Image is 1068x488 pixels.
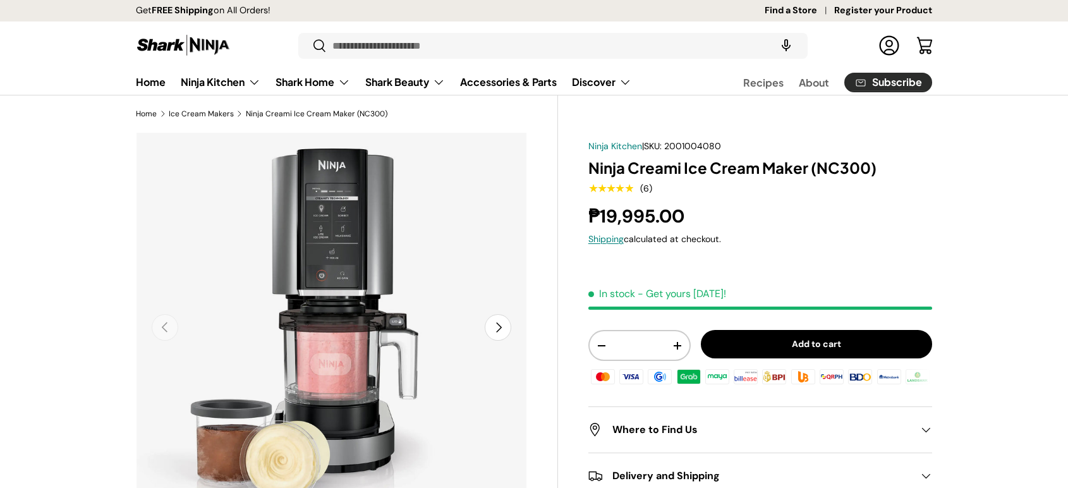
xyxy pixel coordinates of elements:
[904,367,931,386] img: landbank
[844,73,932,92] a: Subscribe
[588,407,932,453] summary: Where to Find Us
[638,287,726,300] p: - Get yours [DATE]!
[276,70,350,95] a: Shark Home
[642,140,721,152] span: |
[152,4,214,16] strong: FREE Shipping
[644,140,662,152] span: SKU:
[181,70,260,95] a: Ninja Kitchen
[732,367,760,386] img: billease
[760,367,788,386] img: bpi
[136,33,231,58] img: Shark Ninja Philippines
[588,183,633,194] div: 5.0 out of 5.0 stars
[588,204,688,228] strong: ₱19,995.00
[765,4,834,18] a: Find a Store
[789,367,817,386] img: ubp
[136,110,157,118] a: Home
[588,182,633,195] span: ★★★★★
[365,70,445,95] a: Shark Beauty
[846,367,874,386] img: bdo
[664,140,721,152] span: 2001004080
[875,367,902,386] img: metrobank
[246,110,387,118] a: Ninja Creami Ice Cream Maker (NC300)
[136,108,558,119] nav: Breadcrumbs
[617,367,645,386] img: visa
[799,70,829,95] a: About
[818,367,846,386] img: qrph
[588,158,932,178] h1: Ninja Creami Ice Cream Maker (NC300)
[572,70,631,95] a: Discover
[743,70,784,95] a: Recipes
[173,70,268,95] summary: Ninja Kitchen
[701,330,932,358] button: Add to cart
[589,367,617,386] img: master
[136,70,631,95] nav: Primary
[169,110,234,118] a: Ice Cream Makers
[268,70,358,95] summary: Shark Home
[872,77,922,87] span: Subscribe
[588,422,912,437] h2: Where to Find Us
[588,140,642,152] a: Ninja Kitchen
[358,70,452,95] summary: Shark Beauty
[713,70,932,95] nav: Secondary
[834,4,932,18] a: Register your Product
[588,233,932,246] div: calculated at checkout.
[588,287,635,300] span: In stock
[675,367,703,386] img: grabpay
[460,70,557,94] a: Accessories & Parts
[136,4,270,18] p: Get on All Orders!
[640,184,652,193] div: (6)
[703,367,731,386] img: maya
[136,70,166,94] a: Home
[766,32,806,59] speech-search-button: Search by voice
[564,70,639,95] summary: Discover
[588,233,624,245] a: Shipping
[588,468,912,484] h2: Delivery and Shipping
[646,367,674,386] img: gcash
